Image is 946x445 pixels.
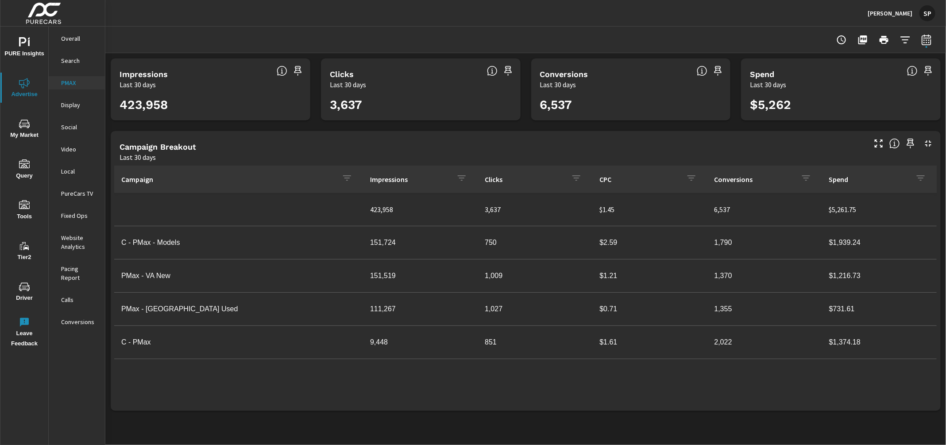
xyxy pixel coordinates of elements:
[49,54,105,67] div: Search
[49,315,105,329] div: Conversions
[363,232,478,254] td: 151,724
[896,31,914,49] button: Apply Filters
[478,265,592,287] td: 1,009
[61,233,98,251] p: Website Analytics
[61,211,98,220] p: Fixed Ops
[750,79,786,90] p: Last 30 days
[49,120,105,134] div: Social
[120,142,196,151] h5: Campaign Breakout
[904,136,918,151] span: Save this to your personalized report
[0,27,48,352] div: nav menu
[3,282,46,303] span: Driver
[921,136,935,151] button: Minimize Widget
[61,34,98,43] p: Overall
[49,32,105,45] div: Overall
[540,97,722,112] h3: 6,537
[714,204,815,215] p: 6,537
[854,31,872,49] button: "Export Report to PDF"
[61,123,98,132] p: Social
[487,66,498,76] span: The number of times an ad was clicked by a consumer.
[61,264,98,282] p: Pacing Report
[61,295,98,304] p: Calls
[49,165,105,178] div: Local
[822,331,937,353] td: $1,374.18
[49,98,105,112] div: Display
[919,5,935,21] div: SP
[868,9,912,17] p: [PERSON_NAME]
[822,232,937,254] td: $1,939.24
[61,145,98,154] p: Video
[114,265,363,287] td: PMax - VA New
[918,31,935,49] button: Select Date Range
[822,265,937,287] td: $1,216.73
[120,152,156,163] p: Last 30 days
[3,159,46,181] span: Query
[49,293,105,306] div: Calls
[120,79,156,90] p: Last 30 days
[114,298,363,320] td: PMax - [GEOGRAPHIC_DATA] Used
[889,138,900,149] span: This is a summary of PMAX performance results by campaign. Each column can be sorted.
[370,204,471,215] p: 423,958
[3,119,46,140] span: My Market
[49,76,105,89] div: PMAX
[363,331,478,353] td: 9,448
[3,78,46,100] span: Advertise
[921,64,935,78] span: Save this to your personalized report
[49,187,105,200] div: PureCars TV
[599,175,679,184] p: CPC
[707,265,822,287] td: 1,370
[330,97,512,112] h3: 3,637
[61,101,98,109] p: Display
[599,204,700,215] p: $1.45
[61,167,98,176] p: Local
[592,298,707,320] td: $0.71
[478,298,592,320] td: 1,027
[61,189,98,198] p: PureCars TV
[478,232,592,254] td: 750
[697,66,707,76] span: Total Conversions include Actions, Leads and Unmapped.
[501,64,515,78] span: Save this to your personalized report
[485,204,585,215] p: 3,637
[750,70,774,79] h5: Spend
[829,175,908,184] p: Spend
[363,265,478,287] td: 151,519
[330,79,366,90] p: Last 30 days
[485,175,564,184] p: Clicks
[875,31,893,49] button: Print Report
[49,143,105,156] div: Video
[120,97,301,112] h3: 423,958
[3,317,46,349] span: Leave Feedback
[3,241,46,263] span: Tier2
[49,209,105,222] div: Fixed Ops
[714,175,794,184] p: Conversions
[49,262,105,284] div: Pacing Report
[478,331,592,353] td: 851
[49,231,105,253] div: Website Analytics
[872,136,886,151] button: Make Fullscreen
[829,204,930,215] p: $5,261.75
[121,175,335,184] p: Campaign
[592,331,707,353] td: $1.61
[540,79,576,90] p: Last 30 days
[907,66,918,76] span: The amount of money spent on advertising during the period.
[3,37,46,59] span: PURE Insights
[707,298,822,320] td: 1,355
[750,97,932,112] h3: $5,262
[330,70,354,79] h5: Clicks
[592,232,707,254] td: $2.59
[822,298,937,320] td: $731.61
[114,232,363,254] td: C - PMax - Models
[61,78,98,87] p: PMAX
[114,331,363,353] td: C - PMax
[291,64,305,78] span: Save this to your personalized report
[370,175,449,184] p: Impressions
[120,70,168,79] h5: Impressions
[277,66,287,76] span: The number of times an ad was shown on your behalf.
[540,70,588,79] h5: Conversions
[61,317,98,326] p: Conversions
[61,56,98,65] p: Search
[3,200,46,222] span: Tools
[707,331,822,353] td: 2,022
[711,64,725,78] span: Save this to your personalized report
[363,298,478,320] td: 111,267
